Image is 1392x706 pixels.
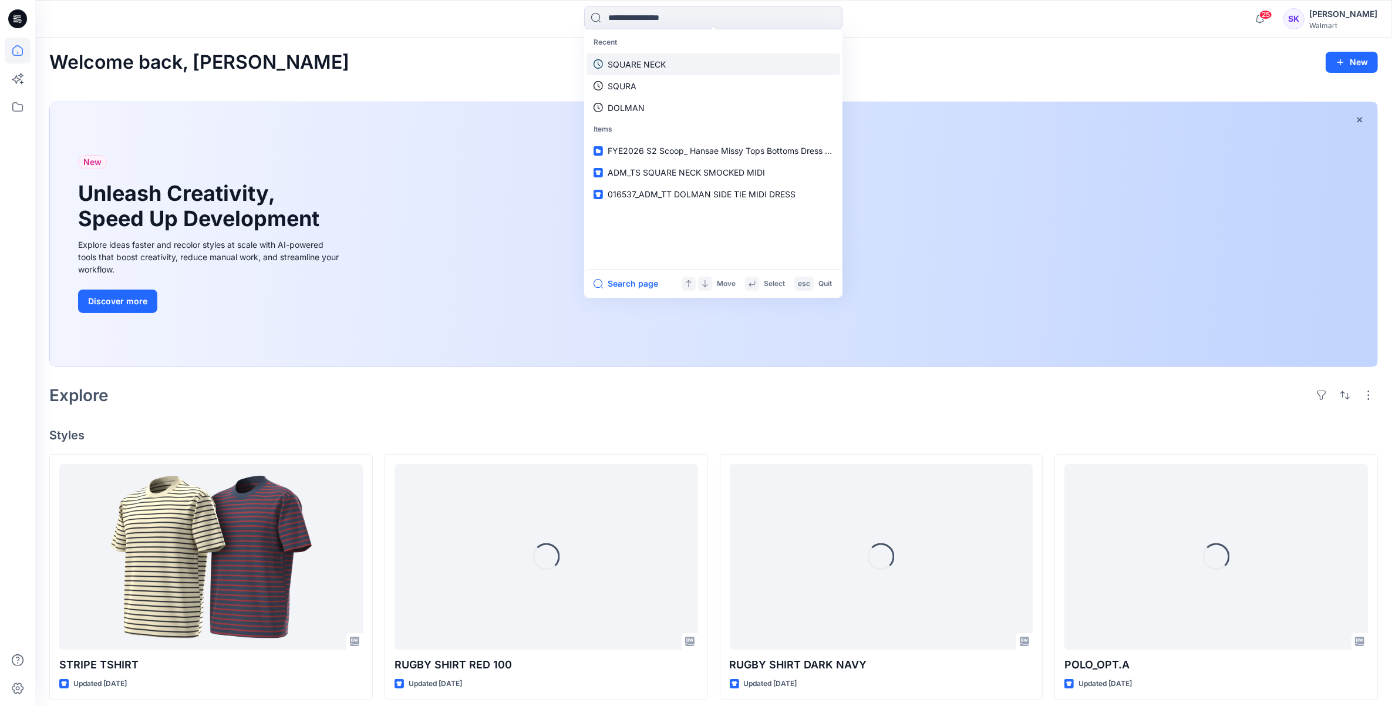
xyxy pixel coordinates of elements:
[49,52,349,73] h2: Welcome back, [PERSON_NAME]
[717,278,736,290] p: Move
[608,146,848,156] span: FYE2026 S2 Scoop_ Hansae Missy Tops Bottoms Dress Board
[608,80,636,92] p: SQURA
[587,97,840,119] a: DOLMAN
[59,464,363,650] a: STRIPE TSHIRT
[587,162,840,183] a: ADM_TS SQUARE NECK SMOCKED MIDI
[594,277,658,291] button: Search page
[587,53,840,75] a: SQUARE NECK
[73,678,127,690] p: Updated [DATE]
[1309,21,1377,30] div: Walmart
[78,181,325,231] h1: Unleash Creativity, Speed Up Development
[78,238,342,275] div: Explore ideas faster and recolor styles at scale with AI-powered tools that boost creativity, red...
[798,278,810,290] p: esc
[587,75,840,97] a: SQURA
[608,167,765,177] span: ADM_TS SQUARE NECK SMOCKED MIDI
[744,678,797,690] p: Updated [DATE]
[608,102,645,114] p: DOLMAN
[587,183,840,205] a: 016537_ADM_TT DOLMAN SIDE TIE MIDI DRESS
[395,657,698,673] p: RUGBY SHIRT RED 100
[587,140,840,162] a: FYE2026 S2 Scoop_ Hansae Missy Tops Bottoms Dress Board
[587,119,840,140] p: Items
[1064,657,1368,673] p: POLO_OPT.A
[730,657,1033,673] p: RUGBY SHIRT DARK NAVY
[587,32,840,53] p: Recent
[78,290,157,313] button: Discover more
[83,155,102,169] span: New
[1078,678,1132,690] p: Updated [DATE]
[1309,7,1377,21] div: [PERSON_NAME]
[608,189,796,199] span: 016537_ADM_TT DOLMAN SIDE TIE MIDI DRESS
[49,386,109,405] h2: Explore
[608,58,666,70] p: SQUARE NECK
[1283,8,1305,29] div: SK
[78,290,342,313] a: Discover more
[409,678,462,690] p: Updated [DATE]
[1326,52,1378,73] button: New
[59,657,363,673] p: STRIPE TSHIRT
[1259,10,1272,19] span: 25
[764,278,785,290] p: Select
[49,428,1378,442] h4: Styles
[818,278,832,290] p: Quit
